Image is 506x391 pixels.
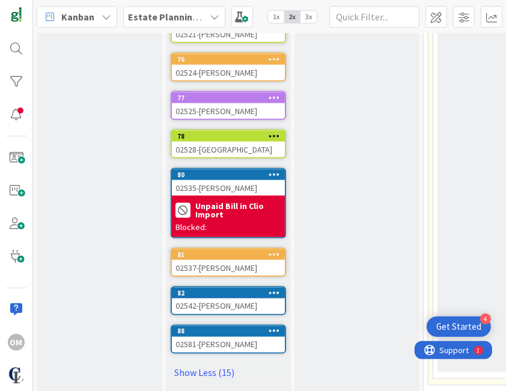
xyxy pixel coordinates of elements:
[172,180,285,196] div: 02535-[PERSON_NAME]
[172,326,285,337] div: 88
[172,131,285,157] div: 7802528-[GEOGRAPHIC_DATA]
[177,132,285,141] div: 78
[172,92,285,119] div: 7702525-[PERSON_NAME]
[177,289,285,297] div: 82
[25,2,55,16] span: Support
[172,131,285,142] div: 78
[172,260,285,276] div: 02537-[PERSON_NAME]
[172,326,285,353] div: 8802581-[PERSON_NAME]
[8,367,25,384] img: avatar
[436,321,481,333] div: Get Started
[172,299,285,314] div: 02542-[PERSON_NAME]
[172,249,285,276] div: 8102537-[PERSON_NAME]
[177,171,285,179] div: 80
[8,334,25,351] div: OM
[284,11,300,23] span: 2x
[61,10,94,24] span: Kanban
[172,142,285,157] div: 02528-[GEOGRAPHIC_DATA]
[427,317,491,337] div: Open Get Started checklist, remaining modules: 4
[177,250,285,259] div: 81
[329,6,419,28] input: Quick Filter...
[175,221,207,234] div: Blocked:
[172,26,285,42] div: 02521-[PERSON_NAME]
[172,288,285,299] div: 82
[62,5,66,14] div: 2
[172,249,285,260] div: 81
[177,94,285,102] div: 77
[480,314,491,324] div: 4
[172,92,285,103] div: 77
[172,103,285,119] div: 02525-[PERSON_NAME]
[172,54,285,65] div: 76
[172,337,285,353] div: 02581-[PERSON_NAME]
[171,363,286,383] a: Show Less (15)
[8,7,25,24] img: Visit kanbanzone.com
[268,11,284,23] span: 1x
[172,169,285,196] div: 8002535-[PERSON_NAME]
[177,55,285,64] div: 76
[172,288,285,314] div: 8202542-[PERSON_NAME]
[195,202,281,219] b: Unpaid Bill in Clio Import
[172,65,285,80] div: 02524-[PERSON_NAME]
[172,169,285,180] div: 80
[129,11,290,23] b: Estate Planning Matter Workflow 2️⃣
[177,327,285,336] div: 88
[172,54,285,80] div: 7602524-[PERSON_NAME]
[300,11,317,23] span: 3x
